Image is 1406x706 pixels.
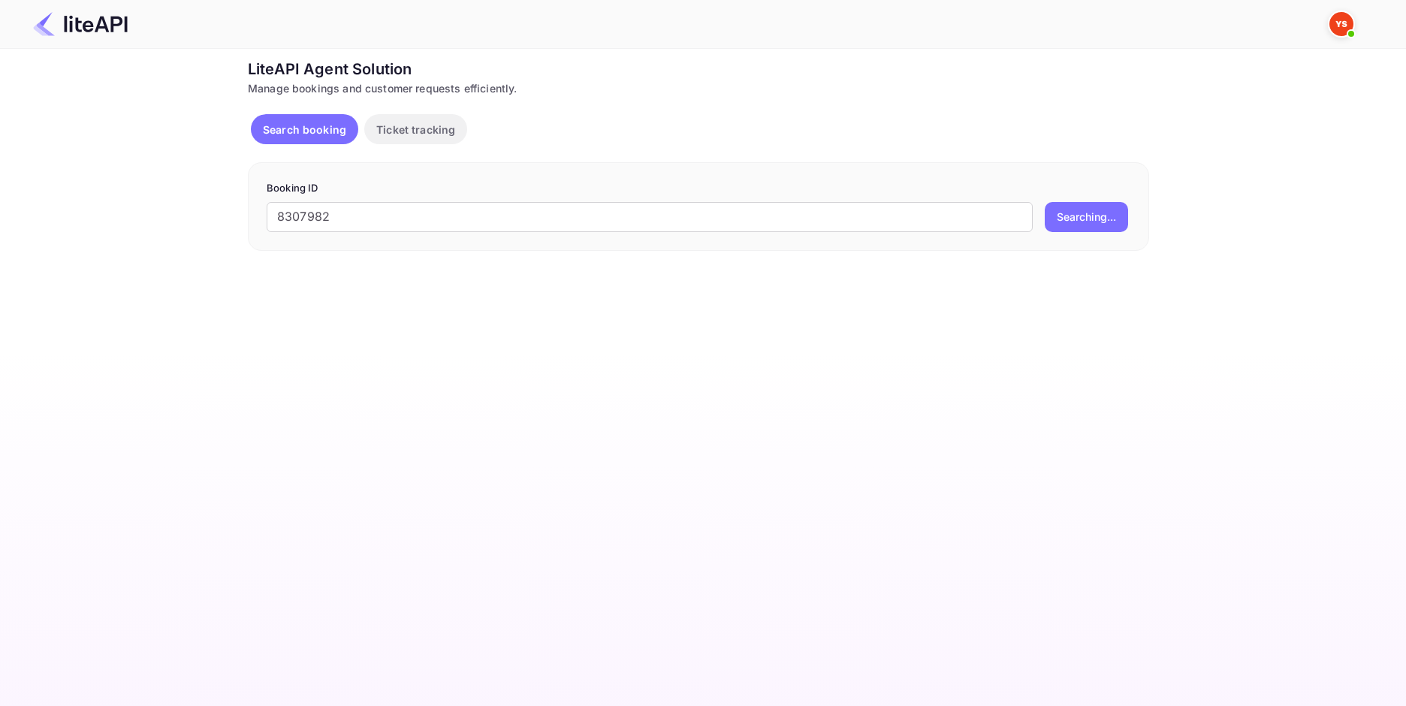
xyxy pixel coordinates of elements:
img: LiteAPI Logo [33,12,128,36]
p: Search booking [263,122,346,137]
p: Booking ID [267,181,1130,196]
img: Yandex Support [1329,12,1353,36]
div: LiteAPI Agent Solution [248,58,1149,80]
input: Enter Booking ID (e.g., 63782194) [267,202,1033,232]
p: Ticket tracking [376,122,455,137]
div: Manage bookings and customer requests efficiently. [248,80,1149,96]
button: Searching... [1045,202,1128,232]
